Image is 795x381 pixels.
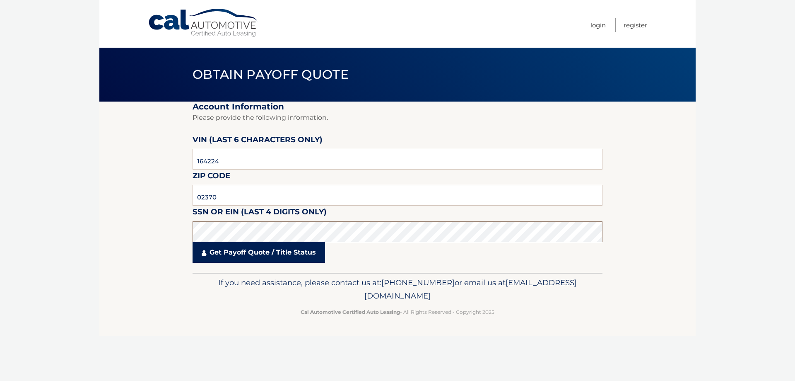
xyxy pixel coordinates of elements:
[148,8,260,38] a: Cal Automotive
[590,18,606,32] a: Login
[381,278,455,287] span: [PHONE_NUMBER]
[193,170,230,185] label: Zip Code
[198,308,597,316] p: - All Rights Reserved - Copyright 2025
[193,133,323,149] label: VIN (last 6 characters only)
[193,67,349,82] span: Obtain Payoff Quote
[193,242,325,263] a: Get Payoff Quote / Title Status
[193,112,602,124] p: Please provide the following information.
[193,102,602,112] h2: Account Information
[624,18,647,32] a: Register
[193,206,327,221] label: SSN or EIN (last 4 digits only)
[198,276,597,303] p: If you need assistance, please contact us at: or email us at
[301,309,400,315] strong: Cal Automotive Certified Auto Leasing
